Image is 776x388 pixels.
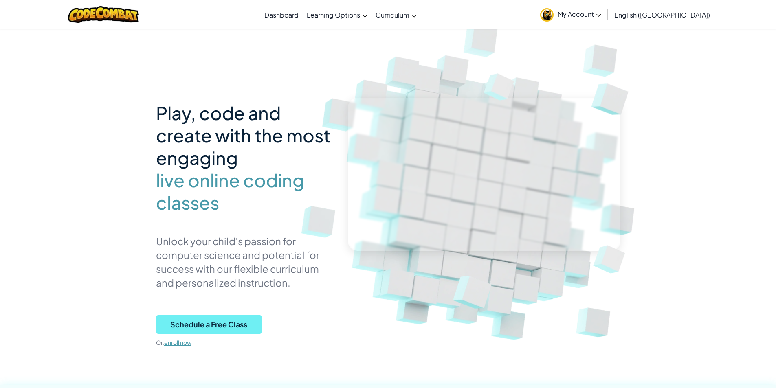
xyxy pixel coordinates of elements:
span: Or, [156,339,164,346]
span: Learning Options [307,11,360,19]
span: English ([GEOGRAPHIC_DATA]) [614,11,710,19]
button: Schedule a Free Class [156,315,262,334]
img: Overlap cubes [472,60,529,112]
img: Overlap cubes [577,61,648,130]
img: avatar [540,8,554,22]
span: My Account [558,10,601,18]
span: live online coding classes [156,169,336,214]
a: Curriculum [372,4,421,26]
a: English ([GEOGRAPHIC_DATA]) [610,4,714,26]
span: Curriculum [376,11,409,19]
a: My Account [536,2,605,27]
a: Learning Options [303,4,372,26]
a: enroll now [164,339,191,346]
a: Dashboard [260,4,303,26]
img: Overlap cubes [437,253,512,325]
span: Play, code and create with the most engaging [156,101,330,169]
img: CodeCombat logo [68,6,139,23]
img: Overlap cubes [581,232,641,286]
p: Unlock your child’s passion for computer science and potential for success with our flexible curr... [156,234,336,289]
